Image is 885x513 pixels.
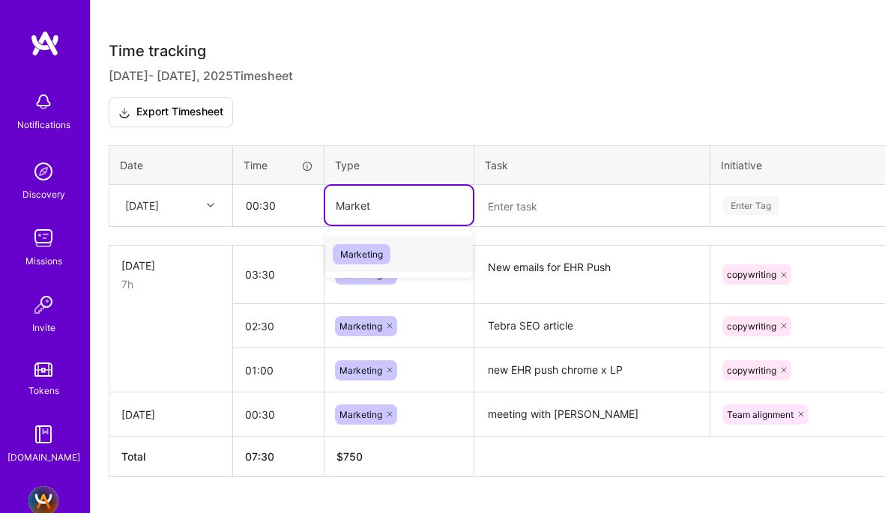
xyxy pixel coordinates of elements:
img: teamwork [28,223,58,253]
img: bell [28,87,58,117]
span: $ 750 [336,450,363,463]
img: discovery [28,157,58,186]
th: Date [109,146,233,185]
div: Enter Tag [723,194,779,217]
img: tokens [34,362,52,377]
span: Marketing [333,244,390,264]
div: 7h [121,276,220,292]
textarea: meeting with [PERSON_NAME] [476,394,708,435]
img: guide book [28,419,58,449]
span: Marketing [339,409,382,420]
i: icon Chevron [207,201,214,209]
th: Total [109,437,233,477]
span: Team alignment [727,409,794,420]
div: Notifications [17,117,70,133]
th: 07:30 [233,437,324,477]
th: Type [324,146,474,185]
img: logo [30,30,60,57]
textarea: new EHR push chrome x LP [476,350,708,391]
input: HH:MM [234,186,323,225]
span: Time tracking [109,42,206,61]
span: [DATE] - [DATE] , 2025 Timesheet [109,67,293,85]
img: Invite [28,290,58,320]
input: HH:MM [233,395,324,434]
i: icon Download [118,105,130,121]
div: Missions [25,253,62,269]
div: [DATE] [125,198,159,213]
div: Tokens [28,383,59,398]
span: Marketing [339,365,382,376]
span: copywriting [727,365,776,376]
th: Task [474,146,710,185]
input: HH:MM [233,350,324,390]
textarea: Tebra SEO article [476,306,708,347]
input: HH:MM [233,306,324,346]
button: Export Timesheet [109,97,233,127]
span: Marketing [339,321,382,332]
div: [DATE] [121,258,220,273]
div: Invite [32,320,55,336]
div: Time [244,157,313,173]
div: [DATE] [121,407,220,422]
span: copywriting [727,321,776,332]
input: HH:MM [233,255,324,294]
div: [DOMAIN_NAME] [7,449,80,465]
div: Discovery [22,186,65,202]
textarea: New emails for EHR Push [476,247,708,303]
span: copywriting [727,269,776,280]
